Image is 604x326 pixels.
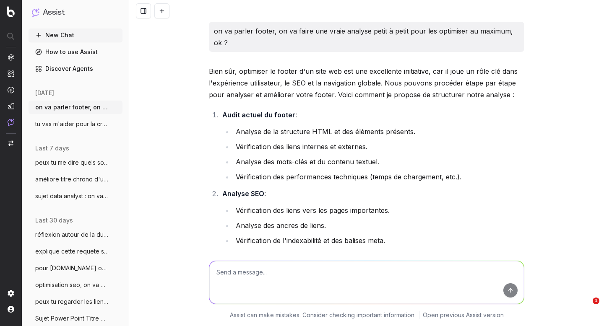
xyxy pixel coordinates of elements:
[423,311,504,319] a: Open previous Assist version
[29,45,122,59] a: How to use Assist
[29,189,122,203] button: sujet data analyst : on va faire un rap
[8,70,14,77] img: Intelligence
[32,8,39,16] img: Assist
[35,175,109,184] span: améliore titre chrono d'un article : sur
[35,298,109,306] span: peux tu regarder les liens entrants, sor
[29,117,122,131] button: tu vas m'aider pour la création de [PERSON_NAME]
[233,220,524,231] li: Analyse des ancres de liens.
[29,173,122,186] button: améliore titre chrono d'un article : sur
[35,247,109,256] span: explique cette requete sql : with bloc_
[222,111,295,119] strong: Audit actuel du footer
[8,54,14,61] img: Analytics
[233,171,524,183] li: Vérification des performances techniques (temps de chargement, etc.).
[35,144,69,153] span: last 7 days
[43,7,65,18] h1: Assist
[8,103,14,109] img: Studio
[233,126,524,137] li: Analyse de la structure HTML et des éléments présents.
[230,311,416,319] p: Assist can make mistakes. Consider checking important information.
[8,290,14,297] img: Setting
[8,306,14,313] img: My account
[29,278,122,292] button: optimisation seo, on va mettre des métad
[29,312,122,325] button: Sujet Power Point Titre Discover Aide-mo
[29,101,122,114] button: on va parler footer, on va faire une vra
[29,245,122,258] button: explique cette requete sql : with bloc_
[209,65,524,101] p: Bien sûr, optimiser le footer d'un site web est une excellente initiative, car il joue un rôle cl...
[35,120,109,128] span: tu vas m'aider pour la création de [PERSON_NAME]
[214,25,519,49] p: on va parler footer, on va faire une vraie analyse petit à petit pour les optimiser au maximum, ok ?
[35,230,109,239] span: réflexion autour de la durée de durée de
[7,6,15,17] img: Botify logo
[29,295,122,308] button: peux tu regarder les liens entrants, sor
[35,103,109,111] span: on va parler footer, on va faire une vra
[233,156,524,168] li: Analyse des mots-clés et du contenu textuel.
[575,298,596,318] iframe: Intercom live chat
[29,228,122,241] button: réflexion autour de la durée de durée de
[29,62,122,75] a: Discover Agents
[35,192,109,200] span: sujet data analyst : on va faire un rap
[29,156,122,169] button: peux tu me dire quels sont les fiches jo
[35,281,109,289] span: optimisation seo, on va mettre des métad
[220,109,524,183] li: :
[8,119,14,126] img: Assist
[29,261,122,275] button: pour [DOMAIN_NAME] on va parler de données
[29,28,122,42] button: New Chat
[35,216,73,225] span: last 30 days
[220,188,524,246] li: :
[8,86,14,93] img: Activation
[222,189,264,198] strong: Analyse SEO
[8,140,13,146] img: Switch project
[35,314,109,323] span: Sujet Power Point Titre Discover Aide-mo
[32,7,119,18] button: Assist
[233,141,524,153] li: Vérification des liens internes et externes.
[233,204,524,216] li: Vérification des liens vers les pages importantes.
[35,89,54,97] span: [DATE]
[593,298,599,304] span: 1
[35,158,109,167] span: peux tu me dire quels sont les fiches jo
[35,264,109,272] span: pour [DOMAIN_NAME] on va parler de données
[233,235,524,246] li: Vérification de l'indexabilité et des balises meta.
